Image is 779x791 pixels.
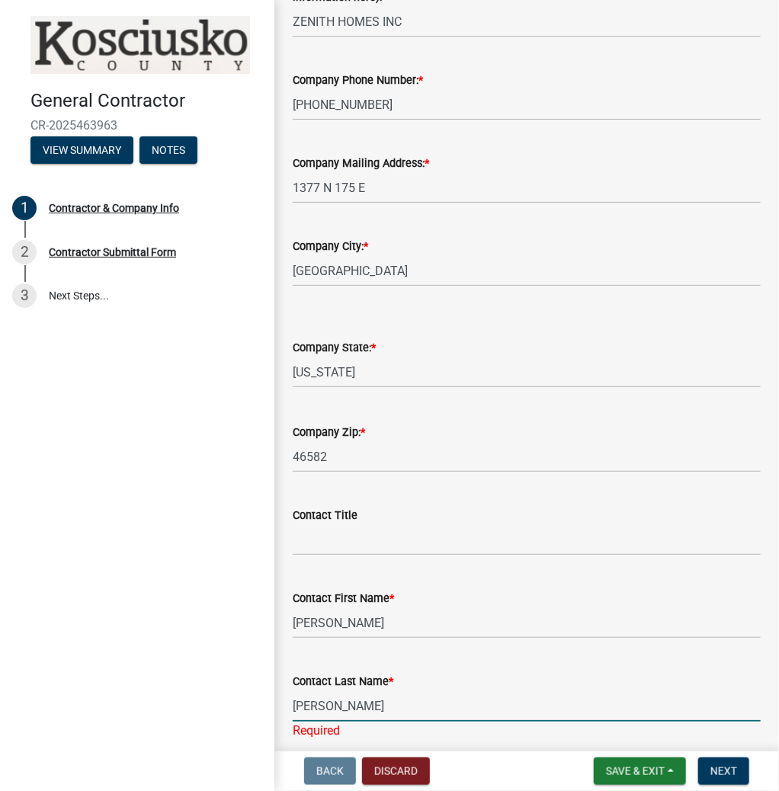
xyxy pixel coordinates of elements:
span: CR-2025463963 [30,118,244,133]
div: Required [293,722,761,740]
div: 2 [12,240,37,264]
label: Company Mailing Address: [293,159,429,169]
button: Save & Exit [594,757,686,785]
label: Company City: [293,242,368,252]
span: Next [710,765,737,777]
div: 1 [12,196,37,220]
label: Company Phone Number: [293,75,423,86]
img: Kosciusko County, Indiana [30,16,250,74]
label: Company State: [293,343,376,354]
label: Company Zip: [293,428,365,438]
wm-modal-confirm: Summary [30,145,133,157]
wm-modal-confirm: Notes [139,145,197,157]
button: Notes [139,136,197,164]
h4: General Contractor [30,90,262,112]
div: Contractor & Company Info [49,203,179,213]
button: Discard [362,757,430,785]
span: Back [316,765,344,777]
span: Save & Exit [606,765,665,777]
div: 3 [12,283,37,308]
label: Contact Title [293,511,357,521]
button: Next [698,757,749,785]
label: Contact First Name [293,594,394,604]
div: Contractor Submittal Form [49,247,176,258]
button: Back [304,757,356,785]
button: View Summary [30,136,133,164]
label: Contact Last Name [293,677,393,687]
